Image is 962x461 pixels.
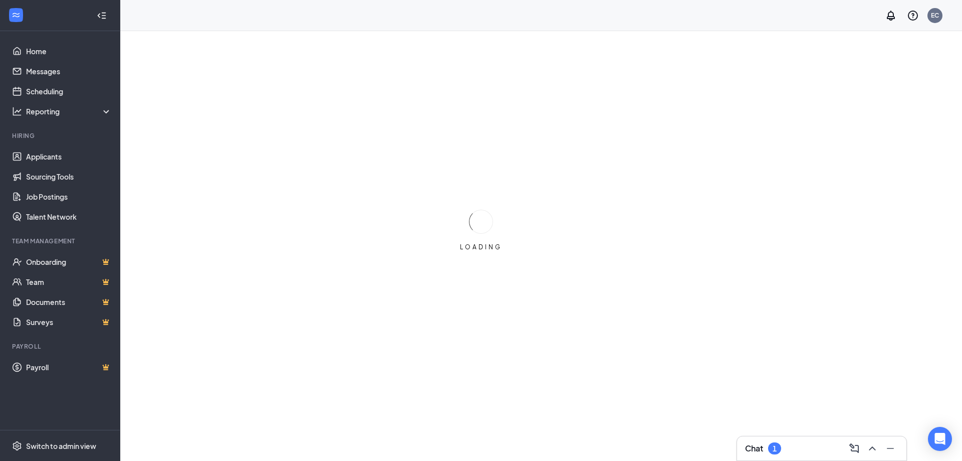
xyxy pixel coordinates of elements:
[846,440,862,456] button: ComposeMessage
[26,167,112,187] a: Sourcing Tools
[773,444,777,453] div: 1
[12,237,110,245] div: Team Management
[866,442,878,454] svg: ChevronUp
[97,11,107,21] svg: Collapse
[26,312,112,332] a: SurveysCrown
[26,187,112,207] a: Job Postings
[26,252,112,272] a: OnboardingCrown
[885,10,897,22] svg: Notifications
[12,342,110,351] div: Payroll
[12,131,110,140] div: Hiring
[26,272,112,292] a: TeamCrown
[26,357,112,377] a: PayrollCrown
[848,442,860,454] svg: ComposeMessage
[26,292,112,312] a: DocumentsCrown
[907,10,919,22] svg: QuestionInfo
[26,441,96,451] div: Switch to admin view
[12,106,22,116] svg: Analysis
[12,441,22,451] svg: Settings
[456,243,506,251] div: LOADING
[26,106,112,116] div: Reporting
[882,440,898,456] button: Minimize
[26,81,112,101] a: Scheduling
[931,11,939,20] div: EC
[745,443,763,454] h3: Chat
[26,146,112,167] a: Applicants
[26,61,112,81] a: Messages
[26,207,112,227] a: Talent Network
[864,440,880,456] button: ChevronUp
[884,442,896,454] svg: Minimize
[11,10,21,20] svg: WorkstreamLogo
[26,41,112,61] a: Home
[928,427,952,451] div: Open Intercom Messenger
